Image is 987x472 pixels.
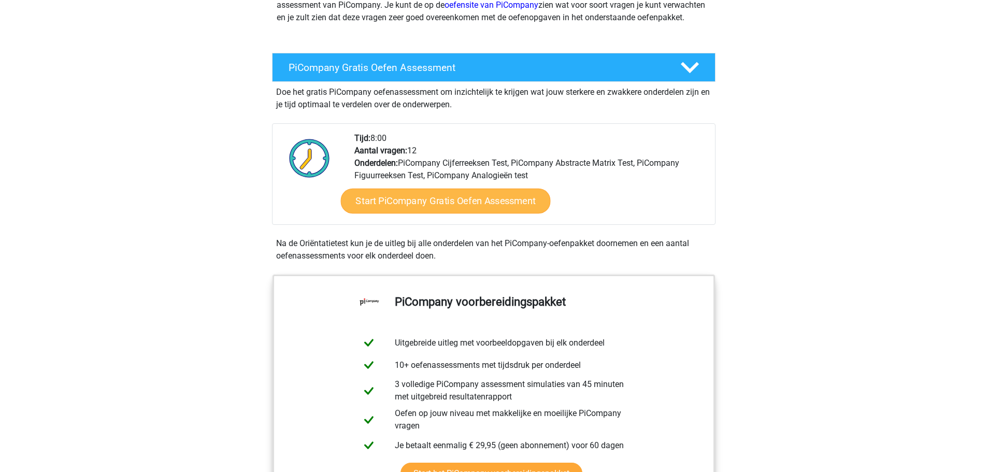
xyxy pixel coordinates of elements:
[272,82,716,111] div: Doe het gratis PiCompany oefenassessment om inzichtelijk te krijgen wat jouw sterkere en zwakkere...
[283,132,336,184] img: Klok
[354,133,370,143] b: Tijd:
[354,146,407,155] b: Aantal vragen:
[289,62,664,74] h4: PiCompany Gratis Oefen Assessment
[347,132,714,224] div: 8:00 12 PiCompany Cijferreeksen Test, PiCompany Abstracte Matrix Test, PiCompany Figuurreeksen Te...
[340,189,550,213] a: Start PiCompany Gratis Oefen Assessment
[354,158,398,168] b: Onderdelen:
[272,237,716,262] div: Na de Oriëntatietest kun je de uitleg bij alle onderdelen van het PiCompany-oefenpakket doornemen...
[268,53,720,82] a: PiCompany Gratis Oefen Assessment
